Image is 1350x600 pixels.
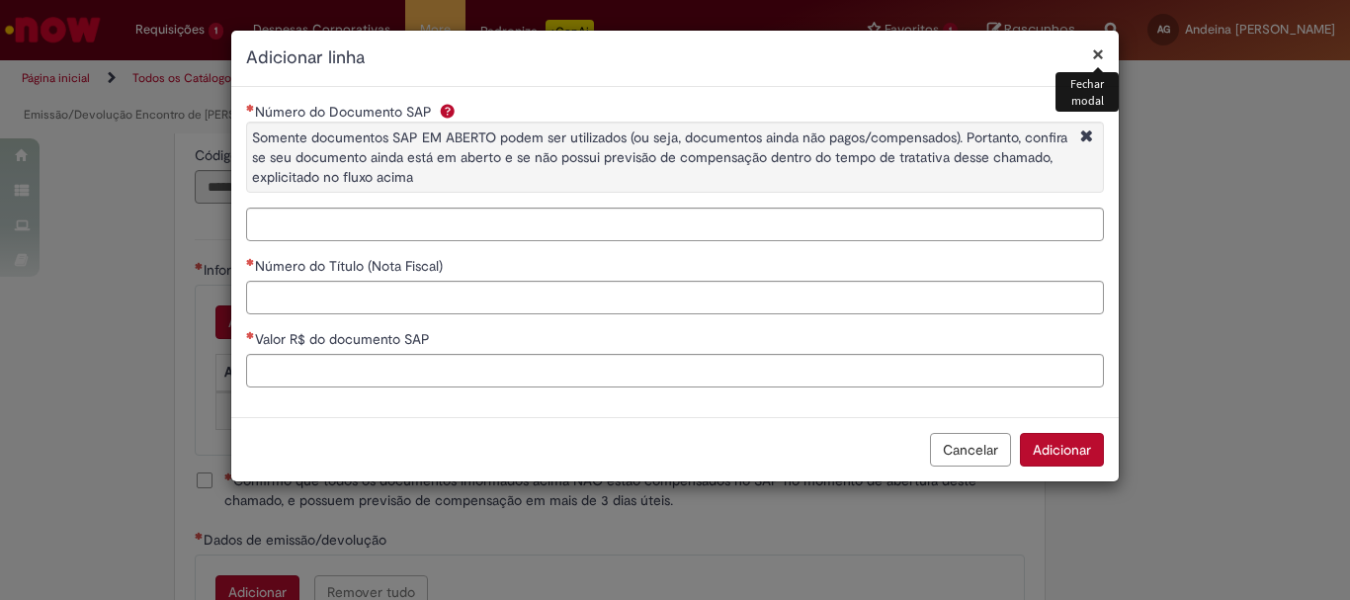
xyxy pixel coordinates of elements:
[1055,72,1119,112] div: Fechar modal
[246,281,1104,314] input: Número do Título (Nota Fiscal)
[1020,433,1104,467] button: Adicionar
[1092,43,1104,64] button: Fechar modal
[246,208,1104,241] input: Número do Documento SAP
[436,103,460,119] span: Ajuda para Número do Documento SAP
[255,103,436,121] span: Número do Documento SAP
[1075,128,1098,148] i: Fechar More information Por question_numero_do_documento_sap
[255,257,447,275] span: Número do Título (Nota Fiscal)
[930,433,1011,467] button: Cancelar
[246,45,1104,71] h2: Adicionar linha
[246,104,255,112] span: Necessários
[246,331,255,339] span: Necessários
[252,129,1067,186] span: Somente documentos SAP EM ABERTO podem ser utilizados (ou seja, documentos ainda não pagos/compen...
[255,330,434,348] span: Valor R$ do documento SAP
[246,354,1104,387] input: Valor R$ do documento SAP
[246,258,255,266] span: Necessários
